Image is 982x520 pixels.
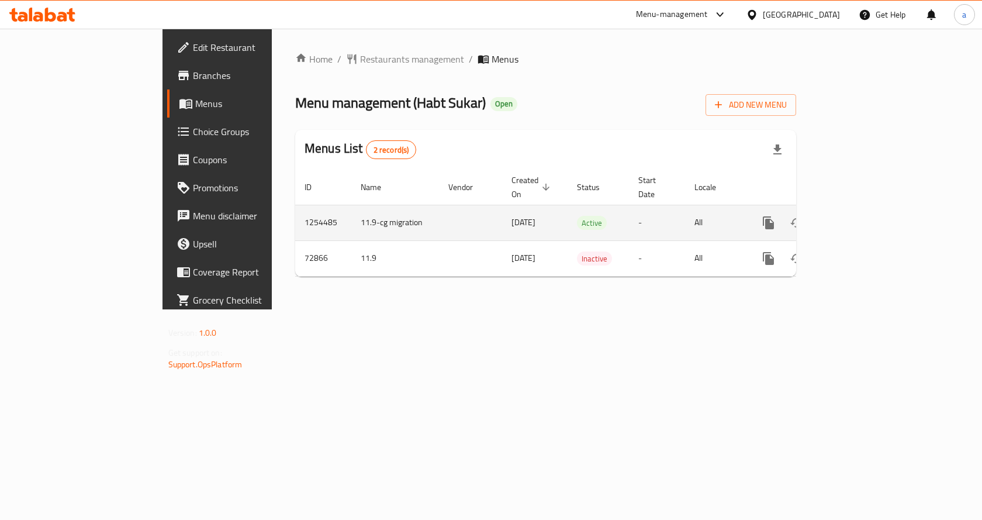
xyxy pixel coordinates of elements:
button: Add New Menu [706,94,796,116]
td: - [629,205,685,240]
li: / [337,52,341,66]
span: Active [577,216,607,230]
span: Restaurants management [360,52,464,66]
button: more [755,244,783,273]
a: Promotions [167,174,327,202]
span: Name [361,180,396,194]
td: All [685,240,745,276]
a: Coverage Report [167,258,327,286]
div: Total records count [366,140,417,159]
span: [DATE] [511,215,535,230]
span: ID [305,180,327,194]
span: Open [490,99,517,109]
span: [DATE] [511,250,535,266]
div: Open [490,97,517,111]
span: Menus [195,97,317,111]
a: Support.OpsPlatform [168,357,243,372]
a: Grocery Checklist [167,286,327,314]
span: Menu disclaimer [193,209,317,223]
h2: Menus List [305,140,416,159]
span: Created On [511,173,554,201]
span: Start Date [638,173,671,201]
nav: breadcrumb [295,52,796,66]
td: - [629,240,685,276]
span: 2 record(s) [366,144,416,156]
span: Upsell [193,237,317,251]
button: Change Status [783,244,811,273]
a: Upsell [167,230,327,258]
div: [GEOGRAPHIC_DATA] [763,8,840,21]
a: Coupons [167,146,327,174]
td: 11.9 [351,240,439,276]
span: Grocery Checklist [193,293,317,307]
span: Locale [694,180,731,194]
td: 11.9-cg migration [351,205,439,240]
div: Inactive [577,252,612,266]
span: a [962,8,966,21]
a: Menu disclaimer [167,202,327,230]
span: Get support on: [168,345,222,360]
span: Version: [168,325,197,340]
div: Export file [763,136,791,164]
a: Menus [167,89,327,118]
th: Actions [745,170,876,205]
a: Choice Groups [167,118,327,146]
span: Coupons [193,153,317,167]
table: enhanced table [295,170,876,277]
span: Status [577,180,615,194]
button: Change Status [783,209,811,237]
span: Menu management ( Habt Sukar ) [295,89,486,116]
span: Branches [193,68,317,82]
a: Edit Restaurant [167,33,327,61]
span: Inactive [577,252,612,266]
span: Vendor [448,180,488,194]
span: Menus [492,52,518,66]
a: Branches [167,61,327,89]
span: Edit Restaurant [193,40,317,54]
button: more [755,209,783,237]
span: Coverage Report [193,265,317,279]
span: Choice Groups [193,125,317,139]
li: / [469,52,473,66]
span: Promotions [193,181,317,195]
span: 1.0.0 [199,325,217,340]
td: All [685,205,745,240]
a: Restaurants management [346,52,464,66]
div: Menu-management [636,8,708,22]
span: Add New Menu [715,98,787,112]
